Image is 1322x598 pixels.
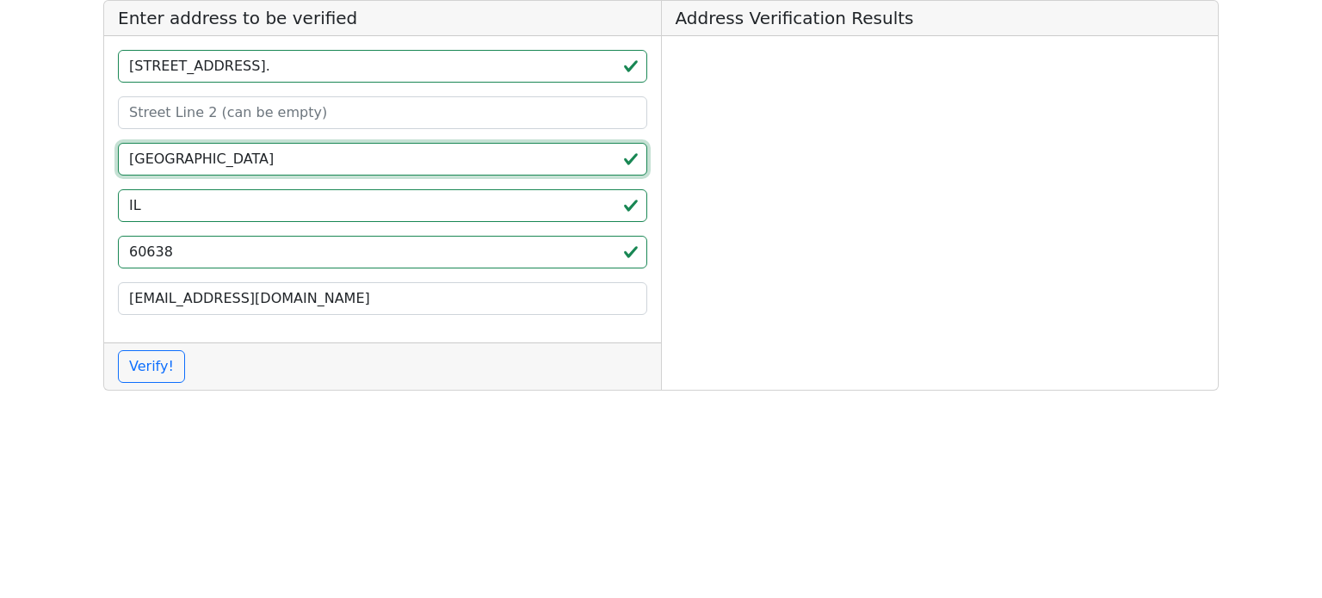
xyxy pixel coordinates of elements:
[118,96,647,129] input: Street Line 2 (can be empty)
[118,50,647,83] input: Street Line 1
[118,350,185,383] button: Verify!
[662,1,1219,36] h5: Address Verification Results
[118,282,647,315] input: Your Email
[118,189,647,222] input: 2-Letter State
[118,236,647,268] input: ZIP code 5 or 5+4
[104,1,661,36] h5: Enter address to be verified
[118,143,647,176] input: City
